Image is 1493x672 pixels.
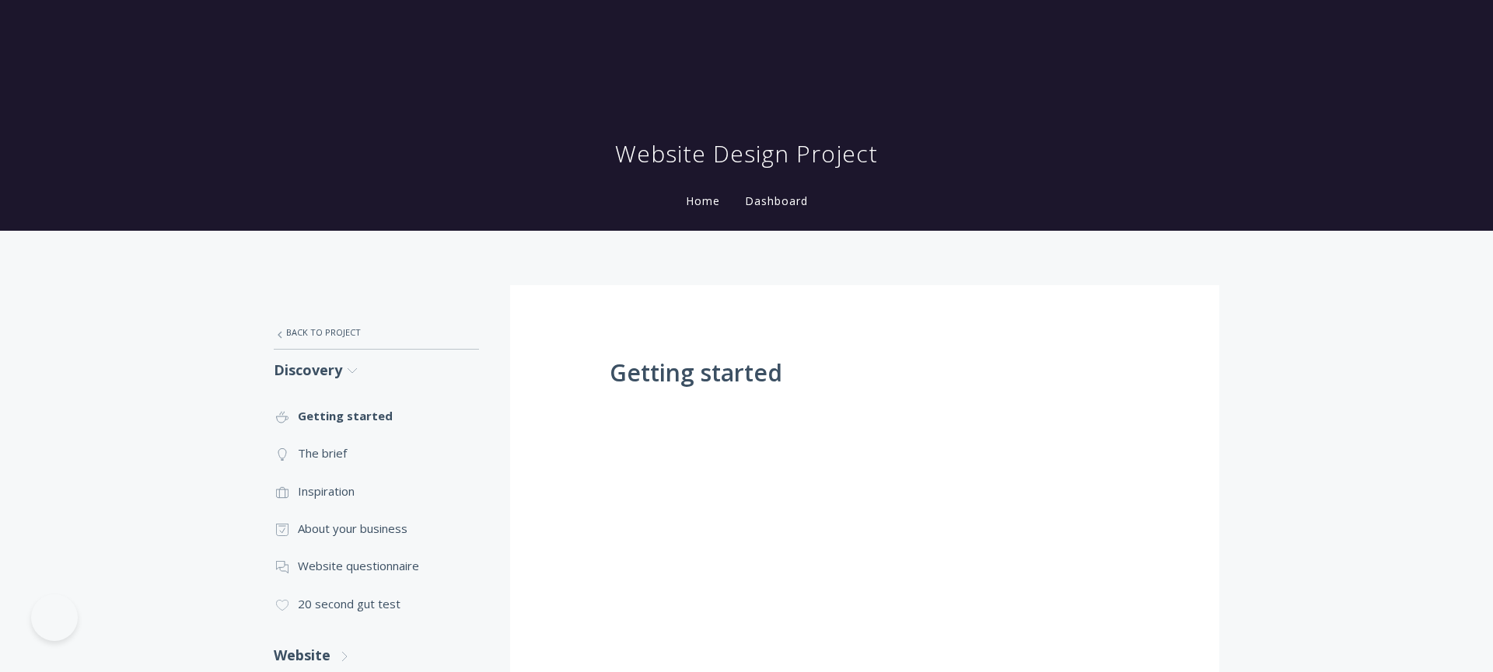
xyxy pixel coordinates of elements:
a: Inspiration [274,472,479,510]
a: Home [683,193,723,208]
iframe: Toggle Customer Support [31,594,78,641]
a: Discovery [274,350,479,391]
a: Website questionnaire [274,547,479,584]
a: Back to Project [274,316,479,349]
a: Getting started [274,397,479,434]
a: About your business [274,510,479,547]
a: 20 second gut test [274,585,479,622]
a: Dashboard [742,193,811,208]
a: The brief [274,434,479,472]
h1: Website Design Project [615,138,878,169]
h1: Getting started [610,360,1120,386]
